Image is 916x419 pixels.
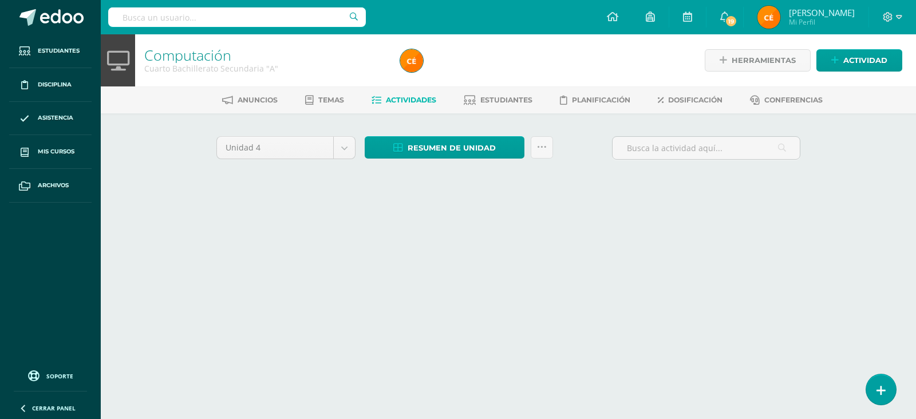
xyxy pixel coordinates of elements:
img: cfc25c43dff16dc235c7f9625a6a0915.png [400,49,423,72]
span: Mi Perfil [789,17,855,27]
div: Cuarto Bachillerato Secundaria 'A' [144,63,386,74]
span: Planificación [572,96,630,104]
input: Busca un usuario... [108,7,366,27]
a: Computación [144,45,231,65]
a: Archivos [9,169,92,203]
a: Actividades [372,91,436,109]
a: Temas [305,91,344,109]
span: Cerrar panel [32,404,76,412]
span: Disciplina [38,80,72,89]
a: Estudiantes [464,91,532,109]
span: Anuncios [238,96,278,104]
a: Estudiantes [9,34,92,68]
span: Conferencias [764,96,823,104]
h1: Computación [144,47,386,63]
span: Estudiantes [480,96,532,104]
span: Archivos [38,181,69,190]
a: Planificación [560,91,630,109]
span: 19 [725,15,737,27]
span: Soporte [46,372,73,380]
a: Herramientas [705,49,811,72]
span: Mis cursos [38,147,74,156]
img: cfc25c43dff16dc235c7f9625a6a0915.png [757,6,780,29]
a: Asistencia [9,102,92,136]
a: Conferencias [750,91,823,109]
span: Actividades [386,96,436,104]
span: Resumen de unidad [408,137,496,159]
span: Herramientas [732,50,796,71]
span: Estudiantes [38,46,80,56]
a: Unidad 4 [217,137,355,159]
a: Mis cursos [9,135,92,169]
span: Temas [318,96,344,104]
a: Actividad [816,49,902,72]
span: Asistencia [38,113,73,122]
a: Disciplina [9,68,92,102]
span: Dosificación [668,96,722,104]
a: Dosificación [658,91,722,109]
input: Busca la actividad aquí... [613,137,800,159]
span: [PERSON_NAME] [789,7,855,18]
span: Unidad 4 [226,137,325,159]
a: Anuncios [222,91,278,109]
span: Actividad [843,50,887,71]
a: Soporte [14,367,87,383]
a: Resumen de unidad [365,136,524,159]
